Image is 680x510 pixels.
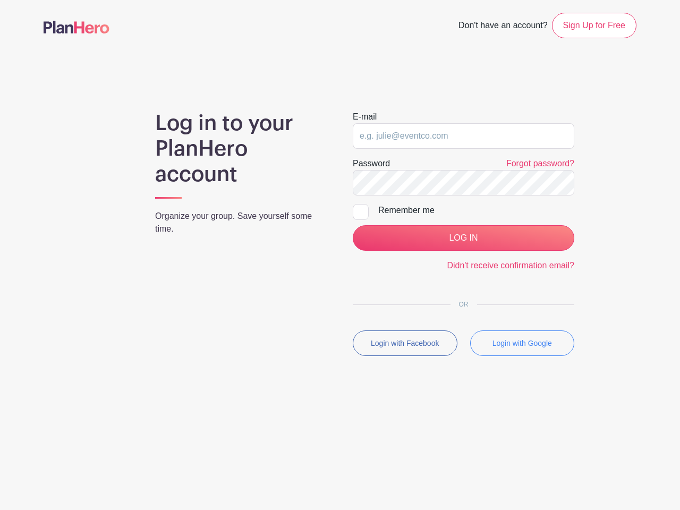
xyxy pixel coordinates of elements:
span: OR [450,301,477,308]
input: e.g. julie@eventco.com [353,123,574,149]
input: LOG IN [353,225,574,251]
h1: Log in to your PlanHero account [155,110,327,187]
label: E-mail [353,110,377,123]
label: Password [353,157,390,170]
img: logo-507f7623f17ff9eddc593b1ce0a138ce2505c220e1c5a4e2b4648c50719b7d32.svg [44,21,109,33]
small: Login with Facebook [371,339,439,347]
a: Sign Up for Free [552,13,636,38]
div: Remember me [378,204,574,217]
small: Login with Google [492,339,552,347]
button: Login with Google [470,330,575,356]
a: Didn't receive confirmation email? [447,261,574,270]
p: Organize your group. Save yourself some time. [155,210,327,235]
a: Forgot password? [506,159,574,168]
span: Don't have an account? [458,15,548,38]
button: Login with Facebook [353,330,457,356]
